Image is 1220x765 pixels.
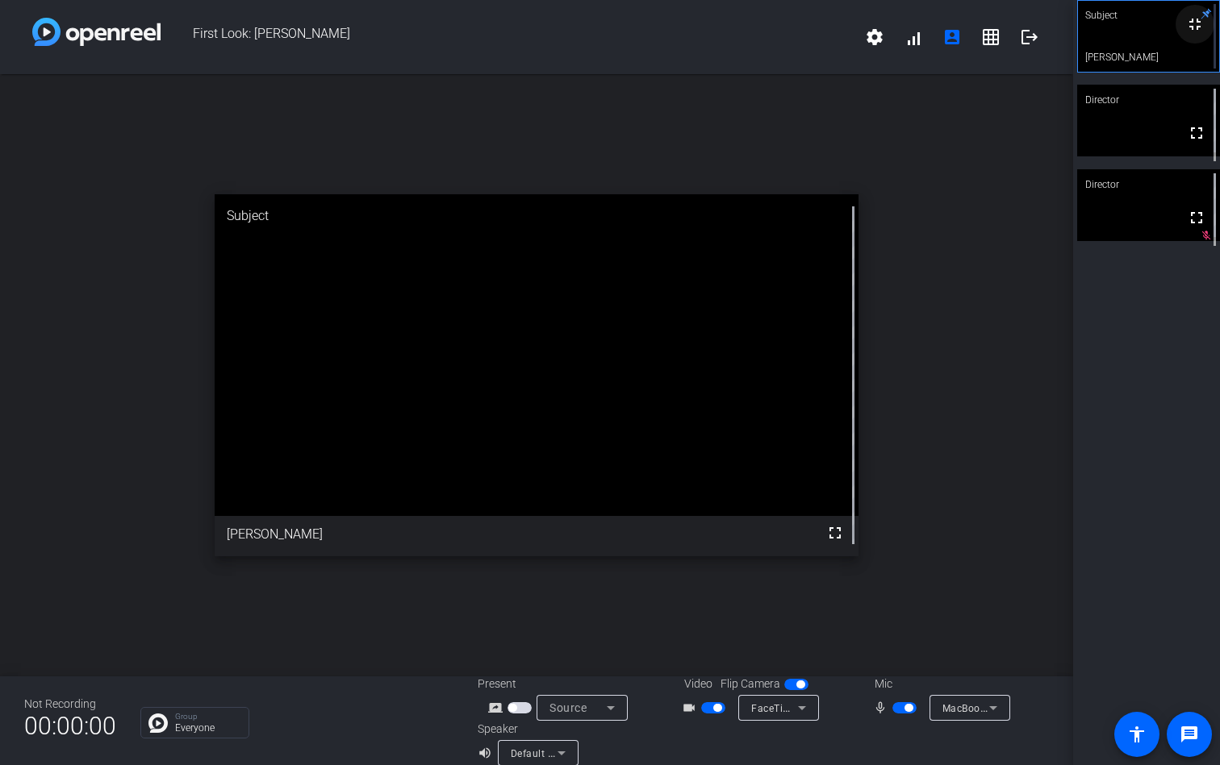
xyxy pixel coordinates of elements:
[24,706,116,746] span: 00:00:00
[511,746,705,759] span: Default - MacBook Pro Speakers (Built-in)
[1180,725,1199,744] mat-icon: message
[873,698,892,717] mat-icon: mic_none
[478,721,574,738] div: Speaker
[865,27,884,47] mat-icon: settings
[175,723,240,733] p: Everyone
[1077,169,1220,200] div: Director
[981,27,1001,47] mat-icon: grid_on
[1185,15,1205,34] mat-icon: fullscreen_exit
[488,698,508,717] mat-icon: screen_share_outline
[859,676,1020,692] div: Mic
[215,194,859,238] div: Subject
[942,701,1107,714] span: MacBook Pro Microphone (Built-in)
[478,676,639,692] div: Present
[894,18,933,56] button: signal_cellular_alt
[684,676,712,692] span: Video
[1187,208,1206,227] mat-icon: fullscreen
[148,713,168,733] img: Chat Icon
[682,698,701,717] mat-icon: videocam_outline
[1127,725,1147,744] mat-icon: accessibility
[942,27,962,47] mat-icon: account_box
[549,701,587,714] span: Source
[1187,123,1206,143] mat-icon: fullscreen
[161,18,855,56] span: First Look: [PERSON_NAME]
[721,676,780,692] span: Flip Camera
[1077,85,1220,115] div: Director
[1020,27,1039,47] mat-icon: logout
[751,701,917,714] span: FaceTime HD Camera (CDBF:5350)
[175,713,240,721] p: Group
[825,523,845,543] mat-icon: fullscreen
[24,696,116,713] div: Not Recording
[32,18,161,46] img: white-gradient.svg
[478,743,497,763] mat-icon: volume_up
